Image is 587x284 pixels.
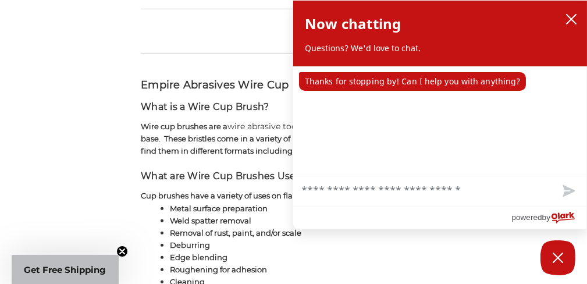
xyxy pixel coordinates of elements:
[170,228,301,237] span: Removal of rust, paint, and/or scale
[511,207,586,229] a: Powered by Olark
[141,191,452,200] span: Cup brushes have a variety of uses on flat, curved, and irregular surfaces including:
[141,122,552,155] span: Wire cup brushes are a constructed by attaching wire bristles/filaments to a cup-shaped base. The...
[305,42,575,54] p: Questions? We'd love to chat.
[12,255,119,284] div: Get Free ShippingClose teaser
[305,12,401,35] h2: Now chatting
[116,246,128,257] button: Close teaser
[141,171,323,182] span: What are Wire Cup Brushes Used for?
[170,253,227,262] span: Edge blending
[540,240,575,275] button: Close Chatbox
[141,79,336,91] span: Empire Abrasives Wire Cup Brushes
[170,265,267,274] span: Roughening for adhesion
[549,176,586,207] button: Send message
[542,210,550,225] span: by
[299,72,526,91] p: Thanks for stopping by! Can I help you with anything?
[24,264,106,275] span: Get Free Shipping
[511,210,542,225] span: powered
[170,216,251,225] span: Weld spatter removal
[141,101,269,112] span: What is a Wire Cup Brush?
[170,204,268,213] span: Metal surface preparation
[227,121,299,132] a: wire abrasive tool
[293,66,587,176] div: chat
[170,240,210,250] span: Deburring
[562,10,581,28] button: close chatbox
